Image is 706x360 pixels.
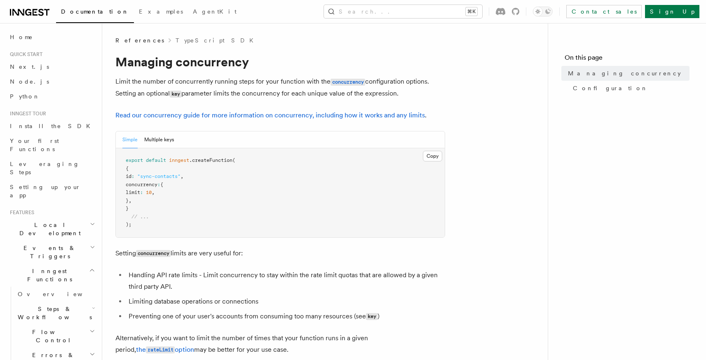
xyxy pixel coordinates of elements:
[7,51,42,58] span: Quick start
[331,77,365,85] a: concurrency
[7,74,97,89] a: Node.js
[188,2,242,22] a: AgentKit
[14,328,89,344] span: Flow Control
[7,133,97,157] a: Your first Functions
[56,2,134,23] a: Documentation
[10,33,33,41] span: Home
[160,182,163,187] span: {
[7,217,97,241] button: Local Development
[115,54,445,69] h1: Managing concurrency
[324,5,482,18] button: Search...⌘K
[18,291,103,297] span: Overview
[7,221,90,237] span: Local Development
[331,79,365,86] code: concurrency
[115,76,445,100] p: Limit the number of concurrently running steps for your function with the configuration options. ...
[131,214,149,220] span: // ...
[115,248,445,259] p: Setting limits are very useful for:
[10,161,80,175] span: Leveraging Steps
[14,302,97,325] button: Steps & Workflows
[131,173,134,179] span: :
[146,189,152,195] span: 10
[144,131,174,148] button: Multiple keys
[136,250,171,257] code: concurrency
[565,53,690,66] h4: On this page
[7,119,97,133] a: Install the SDK
[126,311,445,323] li: Preventing one of your user's accounts from consuming too many resources (see )
[137,173,181,179] span: "sync-contacts"
[10,184,81,199] span: Setting up your app
[7,244,90,260] span: Events & Triggers
[232,157,235,163] span: (
[14,287,97,302] a: Overview
[176,36,258,44] a: TypeScript SDK
[115,111,425,119] a: Read our concurrency guide for more information on concurrency, including how it works and any li...
[139,8,183,15] span: Examples
[7,264,97,287] button: Inngest Functions
[10,78,49,85] span: Node.js
[115,36,164,44] span: References
[10,63,49,70] span: Next.js
[146,157,166,163] span: default
[126,189,140,195] span: limit
[423,151,442,161] button: Copy
[189,157,232,163] span: .createFunction
[126,206,129,211] span: }
[122,131,138,148] button: Simple
[565,66,690,81] a: Managing concurrency
[7,267,89,283] span: Inngest Functions
[10,138,59,152] span: Your first Functions
[466,7,477,16] kbd: ⌘K
[126,182,157,187] span: concurrency
[7,180,97,203] a: Setting up your app
[170,91,181,98] code: key
[115,110,445,121] p: .
[7,59,97,74] a: Next.js
[126,269,445,292] li: Handling API rate limits - Limit concurrency to stay within the rate limit quotas that are allowe...
[126,198,129,203] span: }
[146,346,175,353] code: rateLimit
[10,123,95,129] span: Install the SDK
[7,241,97,264] button: Events & Triggers
[126,157,143,163] span: export
[570,81,690,96] a: Configuration
[115,332,445,356] p: Alternatively, if you want to limit the number of times that your function runs in a given period...
[7,157,97,180] a: Leveraging Steps
[129,198,131,203] span: ,
[61,8,129,15] span: Documentation
[14,305,92,321] span: Steps & Workflows
[7,89,97,104] a: Python
[126,296,445,307] li: Limiting database operations or connections
[568,69,681,77] span: Managing concurrency
[533,7,553,16] button: Toggle dark mode
[140,189,143,195] span: :
[126,173,131,179] span: id
[126,166,129,171] span: {
[10,93,40,100] span: Python
[573,84,648,92] span: Configuration
[157,182,160,187] span: :
[645,5,699,18] a: Sign Up
[169,157,189,163] span: inngest
[566,5,642,18] a: Contact sales
[136,346,194,353] a: therateLimitoption
[126,222,131,227] span: );
[366,313,378,320] code: key
[7,30,97,44] a: Home
[152,189,155,195] span: ,
[7,110,46,117] span: Inngest tour
[14,325,97,348] button: Flow Control
[134,2,188,22] a: Examples
[193,8,237,15] span: AgentKit
[181,173,183,179] span: ,
[7,209,34,216] span: Features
